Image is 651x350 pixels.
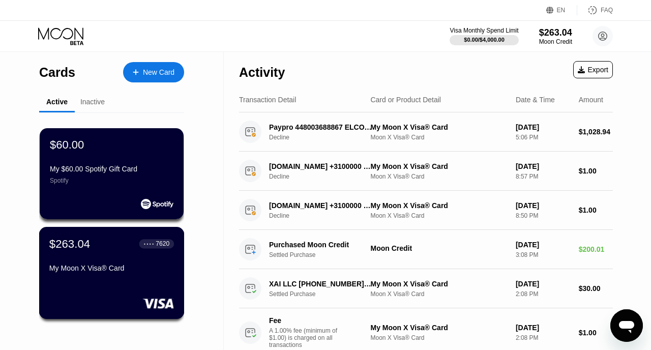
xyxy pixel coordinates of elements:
[269,162,372,170] div: [DOMAIN_NAME] +3100000 NL
[579,128,613,136] div: $1,028.94
[579,245,613,253] div: $200.01
[610,309,643,342] iframe: Button to launch messaging window
[464,37,505,43] div: $0.00 / $4,000.00
[239,152,613,191] div: [DOMAIN_NAME] +3100000 NLDeclineMy Moon X Visa® CardMoon X Visa® Card[DATE]8:57 PM$1.00
[39,65,75,80] div: Cards
[40,227,184,318] div: $263.04● ● ● ●7620My Moon X Visa® Card
[370,134,507,141] div: Moon X Visa® Card
[539,27,572,45] div: $263.04Moon Credit
[239,112,613,152] div: Paypro 448003688867 ELCOMSOFT GBDeclineMy Moon X Visa® CardMoon X Visa® Card[DATE]5:06 PM$1,028.94
[516,162,571,170] div: [DATE]
[239,96,296,104] div: Transaction Detail
[144,242,154,245] div: ● ● ● ●
[40,128,184,219] div: $60.00My $60.00 Spotify Gift CardSpotify
[269,201,372,210] div: [DOMAIN_NAME] +3100000 NL
[370,173,507,180] div: Moon X Visa® Card
[539,38,572,45] div: Moon Credit
[370,162,507,170] div: My Moon X Visa® Card
[579,329,613,337] div: $1.00
[269,123,372,131] div: Paypro 448003688867 ELCOMSOFT GB
[573,61,613,78] div: Export
[269,327,345,348] div: A 1.00% fee (minimum of $1.00) is charged on all transactions
[370,96,441,104] div: Card or Product Detail
[80,98,105,106] div: Inactive
[269,280,372,288] div: XAI LLC [PHONE_NUMBER] US
[370,290,507,298] div: Moon X Visa® Card
[516,290,571,298] div: 2:08 PM
[516,173,571,180] div: 8:57 PM
[156,240,169,247] div: 7620
[577,5,613,15] div: FAQ
[450,27,518,45] div: Visa Monthly Spend Limit$0.00/$4,000.00
[269,134,380,141] div: Decline
[50,165,173,173] div: My $60.00 Spotify Gift Card
[143,68,174,77] div: New Card
[516,280,571,288] div: [DATE]
[516,96,555,104] div: Date & Time
[450,27,518,34] div: Visa Monthly Spend Limit
[546,5,577,15] div: EN
[370,324,507,332] div: My Moon X Visa® Card
[269,316,340,325] div: Fee
[579,96,603,104] div: Amount
[50,177,173,184] div: Spotify
[269,212,380,219] div: Decline
[239,269,613,308] div: XAI LLC [PHONE_NUMBER] USSettled PurchaseMy Moon X Visa® CardMoon X Visa® Card[DATE]2:08 PM$30.00
[370,244,507,252] div: Moon Credit
[601,7,613,14] div: FAQ
[579,206,613,214] div: $1.00
[516,212,571,219] div: 8:50 PM
[539,27,572,38] div: $263.04
[49,237,90,250] div: $263.04
[370,212,507,219] div: Moon X Visa® Card
[50,138,84,152] div: $60.00
[516,201,571,210] div: [DATE]
[579,167,613,175] div: $1.00
[269,241,372,249] div: Purchased Moon Credit
[370,334,507,341] div: Moon X Visa® Card
[578,66,608,74] div: Export
[269,290,380,298] div: Settled Purchase
[123,62,184,82] div: New Card
[239,230,613,269] div: Purchased Moon CreditSettled PurchaseMoon Credit[DATE]3:08 PM$200.01
[239,65,285,80] div: Activity
[46,98,68,106] div: Active
[579,284,613,293] div: $30.00
[516,241,571,249] div: [DATE]
[269,251,380,258] div: Settled Purchase
[269,173,380,180] div: Decline
[516,134,571,141] div: 5:06 PM
[49,264,174,272] div: My Moon X Visa® Card
[370,123,507,131] div: My Moon X Visa® Card
[370,280,507,288] div: My Moon X Visa® Card
[557,7,566,14] div: EN
[516,251,571,258] div: 3:08 PM
[239,191,613,230] div: [DOMAIN_NAME] +3100000 NLDeclineMy Moon X Visa® CardMoon X Visa® Card[DATE]8:50 PM$1.00
[516,123,571,131] div: [DATE]
[516,324,571,332] div: [DATE]
[370,201,507,210] div: My Moon X Visa® Card
[516,334,571,341] div: 2:08 PM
